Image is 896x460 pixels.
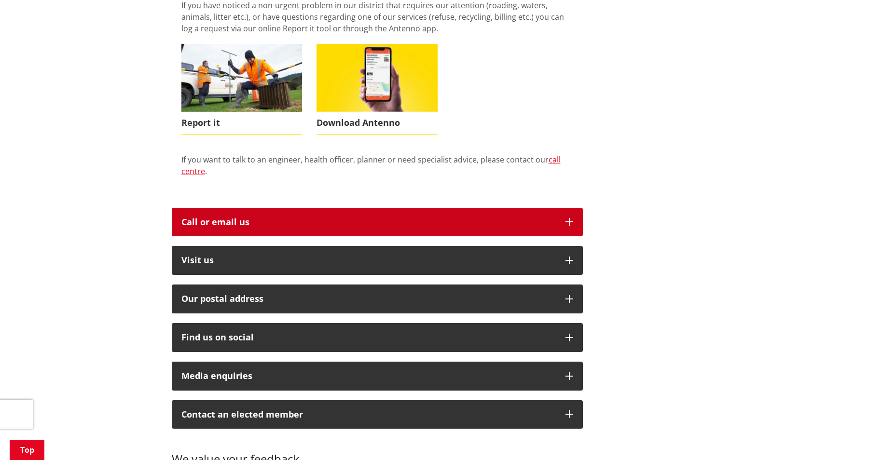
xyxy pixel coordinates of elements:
span: Download Antenno [317,112,438,134]
button: Call or email us [172,208,583,237]
iframe: Messenger Launcher [852,419,886,454]
div: Call or email us [181,217,556,227]
button: Find us on social [172,323,583,352]
button: Our postal address [172,284,583,313]
h2: Our postal address [181,294,556,304]
span: Report it [181,112,303,134]
button: Media enquiries [172,362,583,391]
a: Download Antenno [317,44,438,134]
a: Top [10,440,44,460]
p: Contact an elected member [181,410,556,419]
a: call centre [181,154,561,176]
p: Visit us [181,256,556,265]
div: Media enquiries [181,371,556,381]
a: Report it [181,44,303,134]
div: Find us on social [181,333,556,342]
button: Visit us [172,246,583,275]
div: If you want to talk to an engineer, health officer, planner or need specialist advice, please con... [181,154,573,189]
img: Antenno [317,44,438,112]
img: Report it [181,44,303,112]
button: Contact an elected member [172,400,583,429]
